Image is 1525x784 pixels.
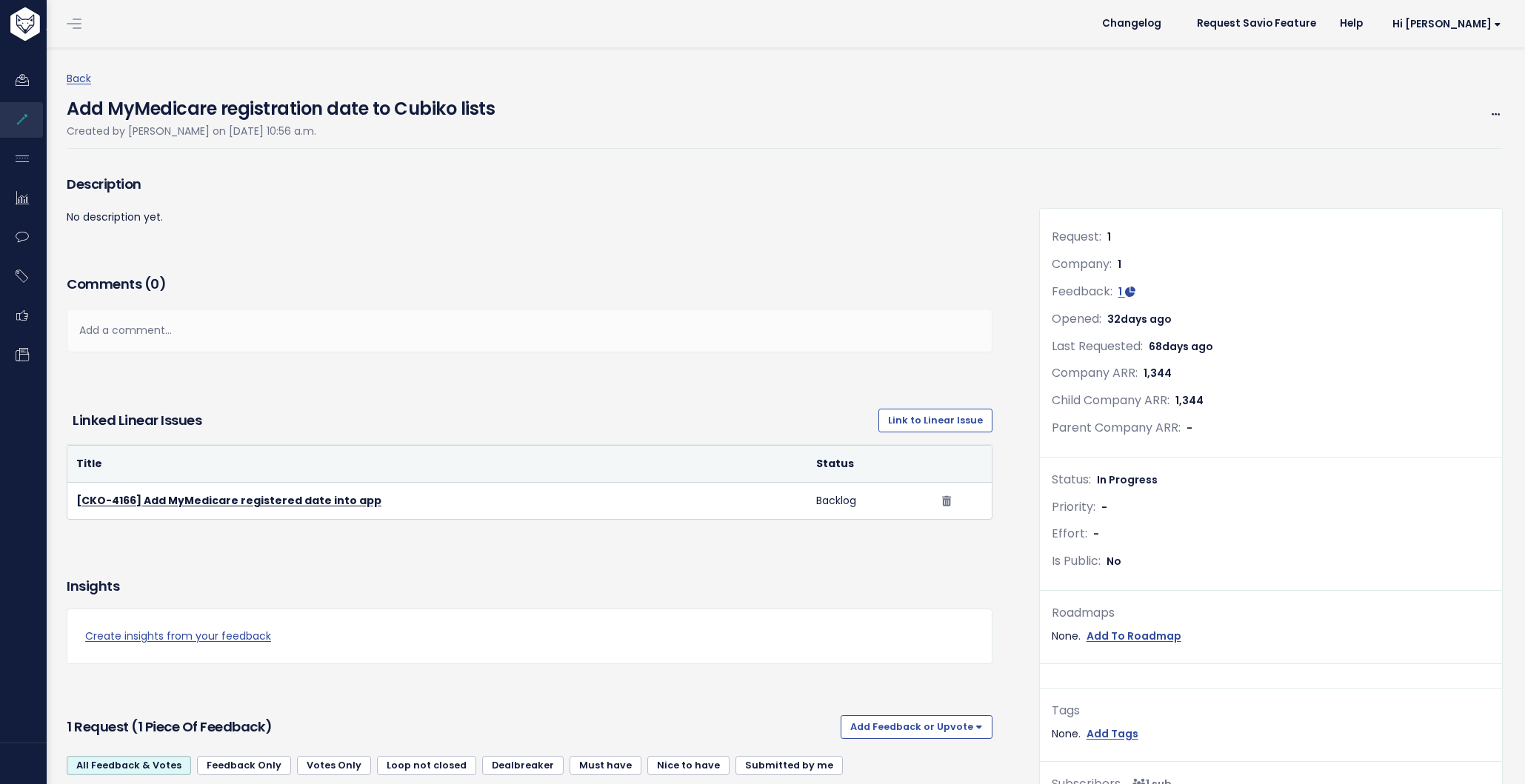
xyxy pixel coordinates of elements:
h3: Comments ( ) [67,274,992,295]
a: Add To Roadmap [1087,627,1181,646]
div: Add a comment... [67,309,992,352]
a: Nice to have [647,756,730,775]
th: Status [807,446,933,483]
span: Created by [PERSON_NAME] on [DATE] 10:56 a.m. [67,124,316,138]
span: 1,344 [1175,393,1204,408]
h3: Linked Linear issues [73,410,872,431]
span: No [1107,554,1121,569]
img: logo-white.9d6f32f41409.svg [7,7,121,41]
th: Title [67,446,807,483]
a: Feedback Only [197,756,291,775]
span: 32 [1107,312,1172,326]
span: Child Company ARR: [1052,392,1169,409]
span: - [1093,526,1099,541]
span: In Progress [1097,472,1158,487]
span: Status: [1052,471,1091,488]
button: Add Feedback or Upvote [841,715,992,739]
div: Tags [1052,700,1490,722]
h3: 1 Request (1 piece of Feedback) [67,717,835,737]
a: Hi [PERSON_NAME] [1375,13,1513,36]
a: Submitted by me [735,756,843,775]
a: Link to Linear Issue [878,409,992,432]
h3: Insights [67,576,119,597]
td: Backlog [807,483,933,520]
a: Add Tags [1087,725,1138,743]
div: None. [1052,725,1490,743]
a: Back [67,71,91,86]
a: Must have [570,756,641,775]
div: None. [1052,627,1490,646]
a: Help [1328,13,1375,35]
a: 1 [1118,284,1135,299]
span: - [1101,500,1107,515]
h4: Add MyMedicare registration date to Cubiko lists [67,88,495,122]
span: days ago [1121,312,1172,326]
span: Last Requested: [1052,338,1143,355]
span: Opened: [1052,310,1101,327]
a: [CKO-4166] Add MyMedicare registered date into app [76,493,381,508]
a: Create insights from your feedback [85,627,974,646]
div: Roadmaps [1052,603,1490,624]
span: 0 [150,275,159,293]
p: No description yet. [67,208,992,227]
span: Changelog [1102,19,1161,29]
span: Priority: [1052,498,1095,515]
span: Feedback: [1052,283,1112,300]
span: Hi [PERSON_NAME] [1392,19,1501,30]
a: Request Savio Feature [1185,13,1328,35]
a: Loop not closed [377,756,476,775]
span: - [1187,421,1192,435]
span: 1 [1107,229,1111,244]
span: days ago [1162,339,1213,354]
span: 1 [1118,257,1121,272]
a: Votes Only [297,756,371,775]
span: Parent Company ARR: [1052,419,1181,436]
span: 68 [1149,339,1213,354]
span: Company: [1052,255,1112,272]
span: 1,344 [1144,366,1172,381]
span: Effort: [1052,525,1087,542]
span: Request: [1052,228,1101,245]
span: Is Public: [1052,552,1101,569]
span: 1 [1118,284,1122,299]
a: Dealbreaker [482,756,564,775]
span: Company ARR: [1052,364,1138,381]
a: All Feedback & Votes [67,756,191,775]
h3: Description [67,174,992,195]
